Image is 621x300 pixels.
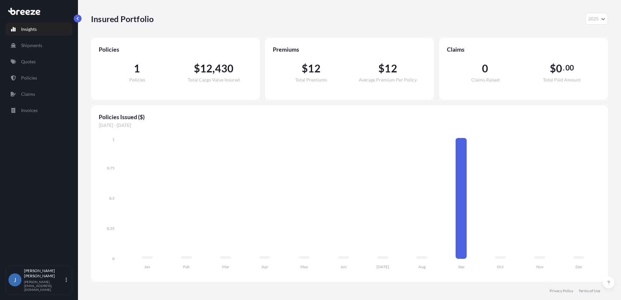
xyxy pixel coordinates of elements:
[550,63,556,74] span: $
[536,264,544,269] tspan: Nov
[378,63,385,74] span: $
[543,78,581,82] span: Total Paid Amount
[21,42,42,49] p: Shipments
[194,63,200,74] span: $
[376,264,389,269] tspan: [DATE]
[200,63,212,74] span: 12
[107,166,115,170] tspan: 0.75
[144,264,150,269] tspan: Jan
[99,122,600,129] span: [DATE] - [DATE]
[458,264,464,269] tspan: Sep
[6,55,72,68] a: Quotes
[302,63,308,74] span: $
[295,78,327,82] span: Total Premiums
[21,75,37,81] p: Policies
[550,288,573,294] a: Privacy Policy
[6,39,72,52] a: Shipments
[359,78,417,82] span: Average Premium Per Policy
[129,78,145,82] span: Policies
[300,264,308,269] tspan: May
[14,277,16,283] span: J
[21,58,36,65] p: Quotes
[578,288,600,294] a: Terms of Use
[497,264,504,269] tspan: Oct
[107,226,115,231] tspan: 0.25
[24,280,64,292] p: [PERSON_NAME][EMAIL_ADDRESS][DOMAIN_NAME]
[447,45,600,53] span: Claims
[6,71,72,84] a: Policies
[109,196,115,201] tspan: 0.5
[99,45,252,53] span: Policies
[585,13,608,25] button: Year Selector
[21,107,38,114] p: Invoices
[556,63,562,74] span: 0
[482,63,488,74] span: 0
[471,78,500,82] span: Claims Raised
[576,264,582,269] tspan: Dec
[385,63,397,74] span: 12
[273,45,426,53] span: Premiums
[212,63,215,74] span: ,
[563,65,564,70] span: .
[418,264,426,269] tspan: Aug
[215,63,234,74] span: 430
[21,91,35,97] p: Claims
[188,78,240,82] span: Total Cargo Value Insured
[6,88,72,101] a: Claims
[6,104,72,117] a: Invoices
[134,63,140,74] span: 1
[183,264,190,269] tspan: Feb
[24,268,64,279] p: [PERSON_NAME] [PERSON_NAME]
[308,63,320,74] span: 12
[99,113,600,121] span: Policies Issued ($)
[6,23,72,36] a: Insights
[261,264,268,269] tspan: Apr
[21,26,37,32] p: Insights
[222,264,229,269] tspan: Mar
[565,65,574,70] span: 00
[91,14,154,24] p: Insured Portfolio
[588,16,599,22] span: 2025
[112,256,115,261] tspan: 0
[112,137,115,142] tspan: 1
[340,264,347,269] tspan: Jun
